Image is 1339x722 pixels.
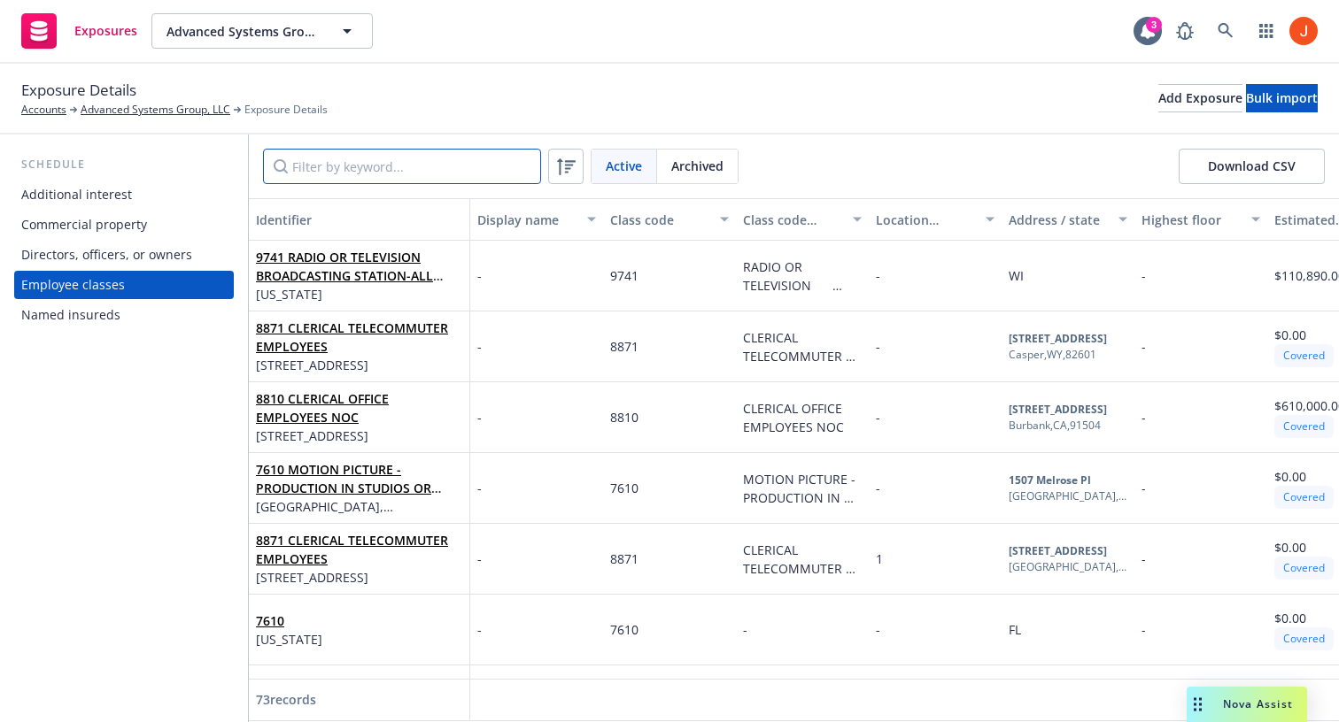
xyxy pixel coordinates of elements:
a: Switch app [1249,13,1284,49]
span: 9741 [610,267,639,284]
button: Address / state [1002,198,1134,241]
span: [US_STATE] [256,630,322,649]
span: 8871 [610,550,639,567]
span: - [1142,267,1146,284]
span: [STREET_ADDRESS] [256,356,462,374]
button: Add Exposure [1158,84,1242,112]
div: Named insureds [21,301,120,329]
div: FL [1009,620,1021,639]
span: - [876,267,880,284]
span: 1 [876,550,883,567]
span: 7610 [256,611,322,630]
div: Drag to move [1187,687,1209,722]
button: Identifier [249,198,470,241]
span: 8810 CLERICAL OFFICE EMPLOYEES NOC [256,389,462,426]
span: [US_STATE] [256,285,462,303]
span: CLERICAL OFFICE EMPLOYEES NOC [743,400,846,435]
div: Employee classes [21,271,125,299]
b: [STREET_ADDRESS] [1009,543,1107,558]
a: Report a Bug [1167,13,1203,49]
a: 8871 CLERICAL TELECOMMUTER EMPLOYEES [256,319,448,355]
button: Class code description [736,198,869,241]
input: Filter by keyword... [263,149,541,184]
button: Location number [869,198,1002,241]
span: [STREET_ADDRESS] [256,568,462,587]
div: WI [1009,266,1024,285]
a: Accounts [21,102,66,118]
div: Display name [477,211,577,229]
span: 8871 CLERICAL TELECOMMUTER EMPLOYEES [256,531,462,568]
span: $0.00 [1274,326,1306,343]
div: Address / state [1009,211,1108,229]
span: - [876,409,880,426]
a: 8871 CLERICAL TELECOMMUTER EMPLOYEES [256,532,448,567]
a: Additional interest [14,180,234,209]
span: Nova Assist [1223,696,1293,711]
span: - [1142,480,1146,496]
div: Covered [1274,557,1334,579]
div: Location number [876,211,975,229]
span: - [477,266,482,285]
span: - [1142,338,1146,355]
div: 3 [1146,17,1162,33]
button: Advanced Systems Group, LLC [151,13,373,49]
span: Exposure Details [21,79,136,102]
span: [GEOGRAPHIC_DATA], [GEOGRAPHIC_DATA] [256,497,462,516]
span: 8810 [610,409,639,426]
span: [STREET_ADDRESS] [256,426,462,445]
b: [STREET_ADDRESS] [1009,331,1107,346]
div: Highest floor [1142,211,1241,229]
span: CLERICAL TELECOMMUTER EMPLOYEES [743,541,855,595]
b: 1507 Melrose Pl [1009,472,1091,488]
div: Additional interest [21,180,132,209]
div: Class code [610,211,709,229]
span: $0.00 [1274,468,1306,485]
img: photo [1289,17,1318,45]
button: Nova Assist [1187,687,1307,722]
a: 8810 CLERICAL OFFICE EMPLOYEES NOC [256,390,389,426]
div: Directors, officers, or owners [21,241,192,269]
span: 7610 MOTION PICTURE - PRODUCTION IN STUDIOS OR OUTSIDE - ALL OPERATIONS & CLERICAL, DRIVERS [256,460,462,497]
span: - [477,408,482,426]
a: Search [1208,13,1243,49]
span: Active [606,157,642,175]
span: - [876,338,880,355]
div: Bulk import [1246,85,1318,111]
a: 7610 [256,612,284,629]
span: - [876,480,880,496]
div: Burbank , CA , 91504 [1009,418,1107,434]
div: Schedule [14,156,234,173]
span: $0.00 [1274,539,1306,556]
span: - [477,620,482,639]
span: CLERICAL TELECOMMUTER EMPLOYEES [743,329,855,383]
div: [GEOGRAPHIC_DATA] , AL , 35209 [1009,488,1127,504]
span: - [477,337,482,356]
span: 7610 [610,480,639,496]
div: Covered [1274,627,1334,649]
span: - [1142,550,1146,567]
div: Covered [1274,486,1334,508]
div: Covered [1274,344,1334,366]
span: Exposure Details [244,102,328,118]
span: - [1142,409,1146,426]
a: Advanced Systems Group, LLC [81,102,230,118]
a: Exposures [14,6,144,56]
span: Advanced Systems Group, LLC [166,22,320,41]
span: Archived [671,157,724,175]
a: Commercial property [14,211,234,239]
div: Casper , WY , 82601 [1009,347,1107,363]
span: 9741 RADIO OR TELEVISION BROADCASTING STATION-ALL EMPLOYEES & CLERICAL & DRIVERS [256,248,462,285]
div: Add Exposure [1158,85,1242,111]
a: 9741 RADIO OR TELEVISION BROADCASTING STATION-ALL EMPLOYEES & CLERICAL & DRIVERS [256,249,433,321]
a: Directors, officers, or owners [14,241,234,269]
button: Bulk import [1246,84,1318,112]
a: Employee classes [14,271,234,299]
span: - [876,621,880,638]
span: $0.00 [1274,610,1306,626]
span: - [477,549,482,568]
b: [STREET_ADDRESS] [1009,402,1107,417]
